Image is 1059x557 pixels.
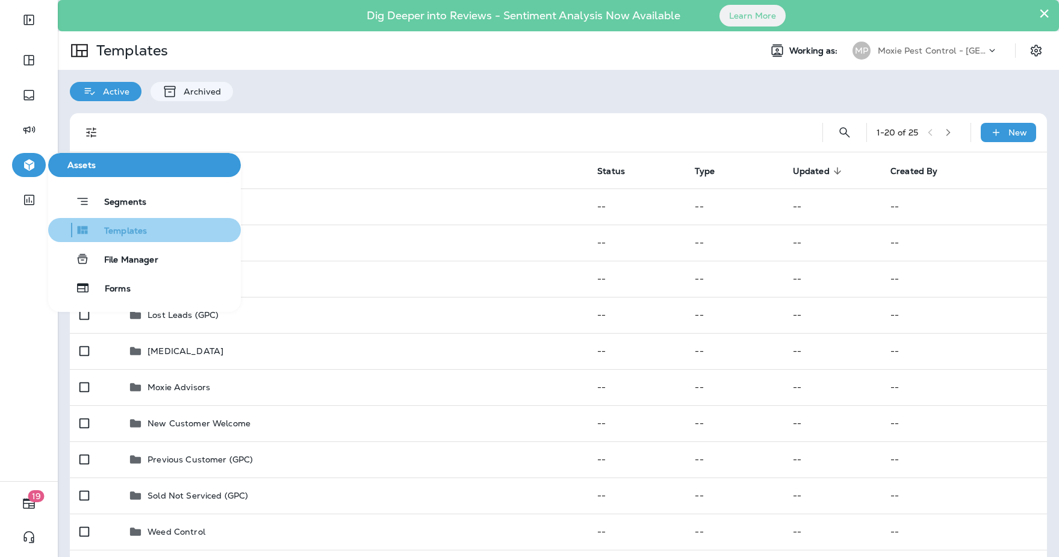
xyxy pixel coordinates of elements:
[881,297,1047,333] td: --
[588,405,685,441] td: --
[881,225,1047,261] td: --
[695,166,715,176] span: Type
[793,166,830,176] span: Updated
[685,405,783,441] td: --
[833,120,857,145] button: Search Templates
[588,225,685,261] td: --
[881,514,1047,550] td: --
[48,247,241,271] button: File Manager
[783,225,881,261] td: --
[588,333,685,369] td: --
[719,5,786,26] button: Learn More
[890,166,937,176] span: Created By
[90,197,146,209] span: Segments
[588,478,685,514] td: --
[588,441,685,478] td: --
[881,478,1047,514] td: --
[685,369,783,405] td: --
[685,188,783,225] td: --
[97,87,129,96] p: Active
[90,284,131,295] span: Forms
[48,276,241,300] button: Forms
[588,297,685,333] td: --
[881,369,1047,405] td: --
[597,166,625,176] span: Status
[783,188,881,225] td: --
[12,8,46,32] button: Expand Sidebar
[783,297,881,333] td: --
[783,514,881,550] td: --
[148,455,253,464] p: Previous Customer (GPC)
[685,333,783,369] td: --
[881,261,1047,297] td: --
[148,382,210,392] p: Moxie Advisors
[783,405,881,441] td: --
[685,225,783,261] td: --
[685,514,783,550] td: --
[148,491,248,500] p: Sold Not Serviced (GPC)
[881,333,1047,369] td: --
[685,261,783,297] td: --
[783,261,881,297] td: --
[877,128,918,137] div: 1 - 20 of 25
[48,218,241,242] button: Templates
[148,527,205,537] p: Weed Control
[881,188,1047,225] td: --
[878,46,986,55] p: Moxie Pest Control - [GEOGRAPHIC_DATA]
[48,189,241,213] button: Segments
[53,160,236,170] span: Assets
[783,478,881,514] td: --
[852,42,871,60] div: MP
[90,255,158,266] span: File Manager
[148,346,223,356] p: [MEDICAL_DATA]
[79,120,104,145] button: Filters
[881,441,1047,478] td: --
[789,46,840,56] span: Working as:
[90,226,147,237] span: Templates
[588,369,685,405] td: --
[588,514,685,550] td: --
[28,490,45,502] span: 19
[685,478,783,514] td: --
[685,441,783,478] td: --
[1039,4,1050,23] button: Close
[332,14,715,17] p: Dig Deeper into Reviews - Sentiment Analysis Now Available
[881,405,1047,441] td: --
[1025,40,1047,61] button: Settings
[685,297,783,333] td: --
[48,153,241,177] button: Assets
[783,369,881,405] td: --
[148,419,250,428] p: New Customer Welcome
[588,188,685,225] td: --
[148,310,219,320] p: Lost Leads (GPC)
[1008,128,1027,137] p: New
[92,42,168,60] p: Templates
[588,261,685,297] td: --
[178,87,221,96] p: Archived
[783,333,881,369] td: --
[783,441,881,478] td: --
